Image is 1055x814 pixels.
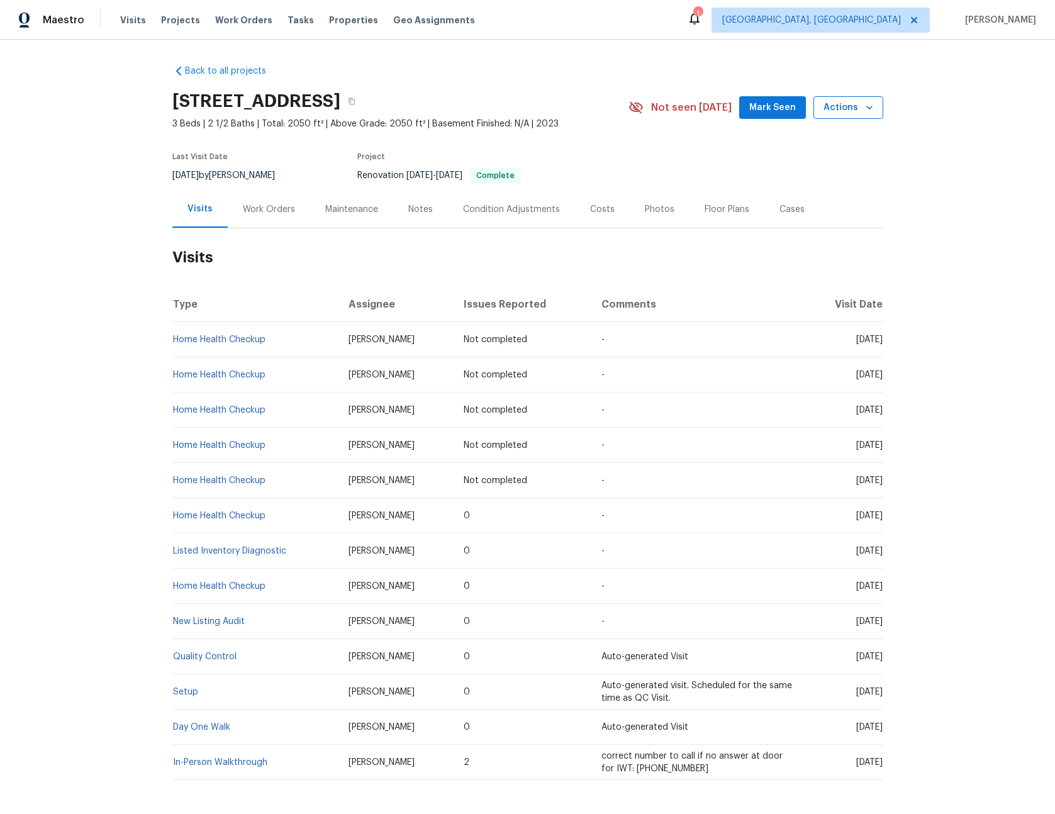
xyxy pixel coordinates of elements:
span: 0 [464,617,470,626]
span: - [601,582,605,591]
span: Not completed [464,476,527,485]
span: [DATE] [856,582,883,591]
span: Not completed [464,335,527,344]
span: [DATE] [856,476,883,485]
a: Home Health Checkup [173,476,265,485]
span: [PERSON_NAME] [349,476,415,485]
span: - [406,171,462,180]
span: [DATE] [856,547,883,555]
span: Actions [823,100,873,116]
span: - [601,406,605,415]
div: Notes [408,203,433,216]
a: Back to all projects [172,65,293,77]
a: Day One Walk [173,723,230,732]
span: 0 [464,582,470,591]
span: Visits [120,14,146,26]
span: [PERSON_NAME] [349,547,415,555]
span: [PERSON_NAME] [349,371,415,379]
span: [PERSON_NAME] [960,14,1036,26]
span: correct number to call if no answer at door for IWT: [PHONE_NUMBER] [601,752,783,773]
div: by [PERSON_NAME] [172,168,290,183]
th: Assignee [338,287,454,322]
a: Listed Inventory Diagnostic [173,547,286,555]
div: Visits [187,203,213,215]
a: Home Health Checkup [173,582,265,591]
a: Quality Control [173,652,237,661]
th: Comments [591,287,805,322]
span: Projects [161,14,200,26]
span: [DATE] [436,171,462,180]
span: Tasks [287,16,314,25]
button: Mark Seen [739,96,806,120]
span: Not completed [464,371,527,379]
span: - [601,617,605,626]
button: Actions [813,96,883,120]
span: Renovation [357,171,521,180]
span: Complete [471,172,520,179]
span: Properties [329,14,378,26]
div: Photos [645,203,674,216]
a: Home Health Checkup [173,511,265,520]
span: [PERSON_NAME] [349,617,415,626]
span: [PERSON_NAME] [349,582,415,591]
span: [DATE] [856,511,883,520]
span: [DATE] [172,171,199,180]
a: Home Health Checkup [173,441,265,450]
span: Auto-generated Visit [601,723,688,732]
div: Costs [590,203,615,216]
span: - [601,371,605,379]
span: - [601,511,605,520]
span: 0 [464,688,470,696]
span: Project [357,153,385,160]
span: Maestro [43,14,84,26]
div: Cases [779,203,805,216]
div: Work Orders [243,203,295,216]
a: Setup [173,688,198,696]
a: New Listing Audit [173,617,245,626]
span: [PERSON_NAME] [349,758,415,767]
span: [DATE] [856,617,883,626]
span: Not seen [DATE] [651,101,732,114]
span: [PERSON_NAME] [349,688,415,696]
span: [DATE] [856,688,883,696]
span: [DATE] [856,441,883,450]
span: [PERSON_NAME] [349,335,415,344]
span: Work Orders [215,14,272,26]
span: 0 [464,723,470,732]
div: 1 [693,8,702,20]
span: 3 Beds | 2 1/2 Baths | Total: 2050 ft² | Above Grade: 2050 ft² | Basement Finished: N/A | 2023 [172,118,628,130]
span: [DATE] [856,371,883,379]
th: Issues Reported [454,287,591,322]
span: - [601,476,605,485]
span: [DATE] [406,171,433,180]
span: [PERSON_NAME] [349,441,415,450]
div: Maintenance [325,203,378,216]
span: - [601,441,605,450]
span: [PERSON_NAME] [349,723,415,732]
span: 0 [464,547,470,555]
span: Geo Assignments [393,14,475,26]
span: [PERSON_NAME] [349,406,415,415]
span: [DATE] [856,335,883,344]
div: Floor Plans [705,203,749,216]
span: - [601,335,605,344]
span: [GEOGRAPHIC_DATA], [GEOGRAPHIC_DATA] [722,14,901,26]
a: Home Health Checkup [173,406,265,415]
span: Not completed [464,441,527,450]
span: 0 [464,652,470,661]
span: [PERSON_NAME] [349,511,415,520]
span: 0 [464,511,470,520]
span: Last Visit Date [172,153,228,160]
h2: [STREET_ADDRESS] [172,95,340,108]
span: Auto-generated Visit [601,652,688,661]
span: - [601,547,605,555]
span: [PERSON_NAME] [349,652,415,661]
th: Type [172,287,338,322]
a: Home Health Checkup [173,371,265,379]
span: 2 [464,758,469,767]
button: Copy Address [340,90,363,113]
span: [DATE] [856,758,883,767]
span: Auto-generated visit. Scheduled for the same time as QC Visit. [601,681,792,703]
span: Mark Seen [749,100,796,116]
a: In-Person Walkthrough [173,758,267,767]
